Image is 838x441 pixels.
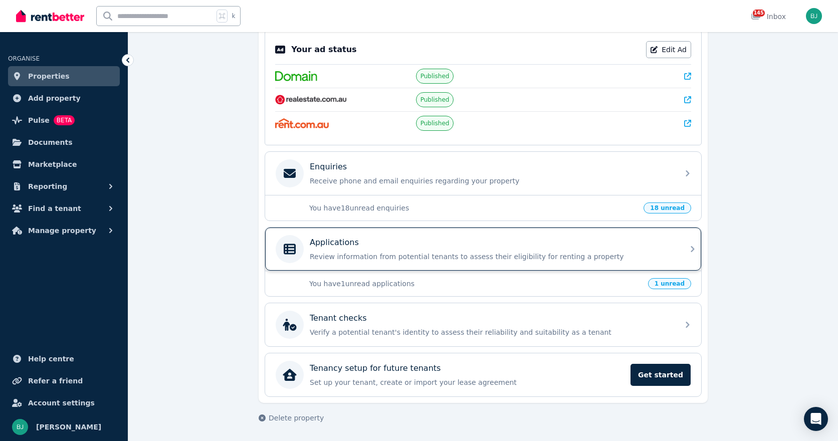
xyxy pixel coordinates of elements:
[8,371,120,391] a: Refer a friend
[28,92,81,104] span: Add property
[631,364,691,386] span: Get started
[8,55,40,62] span: ORGANISE
[310,312,367,324] p: Tenant checks
[16,9,84,24] img: RentBetter
[310,252,673,262] p: Review information from potential tenants to assess their eligibility for renting a property
[265,228,701,271] a: ApplicationsReview information from potential tenants to assess their eligibility for renting a p...
[421,119,450,127] span: Published
[269,413,324,423] span: Delete property
[8,88,120,108] a: Add property
[8,176,120,196] button: Reporting
[8,66,120,86] a: Properties
[8,132,120,152] a: Documents
[28,70,70,82] span: Properties
[265,152,701,195] a: EnquiriesReceive phone and email enquiries regarding your property
[28,397,95,409] span: Account settings
[421,96,450,104] span: Published
[28,114,50,126] span: Pulse
[265,303,701,346] a: Tenant checksVerify a potential tenant's identity to assess their reliability and suitability as ...
[8,198,120,218] button: Find a tenant
[232,12,235,20] span: k
[291,44,356,56] p: Your ad status
[8,393,120,413] a: Account settings
[804,407,828,431] div: Open Intercom Messenger
[28,158,77,170] span: Marketplace
[28,180,67,192] span: Reporting
[8,220,120,241] button: Manage property
[310,176,673,186] p: Receive phone and email enquiries regarding your property
[28,202,81,214] span: Find a tenant
[8,349,120,369] a: Help centre
[421,72,450,80] span: Published
[310,377,624,387] p: Set up your tenant, create or import your lease agreement
[8,154,120,174] a: Marketplace
[310,327,673,337] p: Verify a potential tenant's identity to assess their reliability and suitability as a tenant
[309,279,642,289] p: You have 1 unread applications
[646,41,691,58] a: Edit Ad
[54,115,75,125] span: BETA
[275,95,347,105] img: RealEstate.com.au
[310,237,359,249] p: Applications
[753,10,765,17] span: 145
[265,353,701,396] a: Tenancy setup for future tenantsSet up your tenant, create or import your lease agreementGet started
[28,375,83,387] span: Refer a friend
[275,118,329,128] img: Rent.com.au
[8,110,120,130] a: PulseBETA
[310,362,441,374] p: Tenancy setup for future tenants
[309,203,638,213] p: You have 18 unread enquiries
[28,353,74,365] span: Help centre
[751,12,786,22] div: Inbox
[12,419,28,435] img: Bom Jin
[275,71,317,81] img: Domain.com.au
[648,278,691,289] span: 1 unread
[28,136,73,148] span: Documents
[36,421,101,433] span: [PERSON_NAME]
[310,161,347,173] p: Enquiries
[644,202,691,213] span: 18 unread
[806,8,822,24] img: Bom Jin
[28,225,96,237] span: Manage property
[259,413,324,423] button: Delete property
